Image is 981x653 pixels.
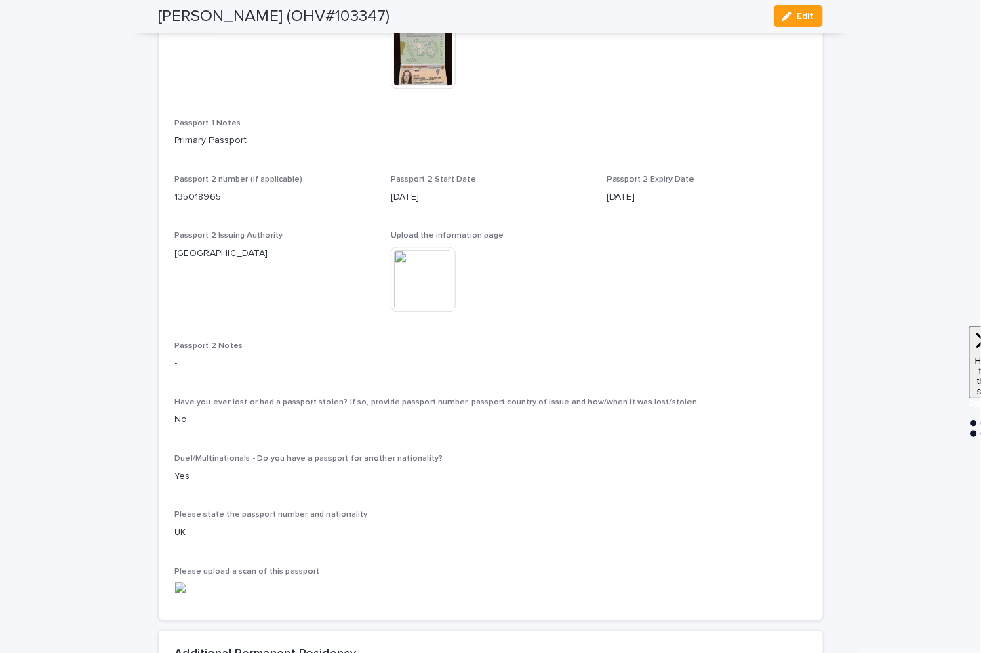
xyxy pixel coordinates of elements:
[159,7,391,26] h2: [PERSON_NAME] (OHV#103347)
[175,398,700,406] span: Have you ever lost or had a passport stolen? If so, provide passport number, passport country of ...
[774,5,823,27] button: Edit
[607,190,807,205] p: [DATE]
[175,511,368,519] span: Please state the passport number and nationality
[175,582,186,593] img: 8l-XYggOfYk7nMvH38FWOMgV_KXgBT-5QnAX7-TA4m8
[391,175,476,184] span: Passport 2 Start Date
[175,232,283,240] span: Passport 2 Issuing Authority
[175,469,807,484] p: Yes
[175,526,807,540] p: UK
[391,190,590,205] p: [DATE]
[175,247,375,261] p: [GEOGRAPHIC_DATA]
[175,342,243,350] span: Passport 2 Notes
[175,133,807,148] p: Primary Passport
[175,455,443,463] span: Duel/Multinationals - Do you have a passport for another nationality?
[391,232,504,240] span: Upload the information page
[175,119,241,127] span: Passport 1 Notes
[607,175,695,184] span: Passport 2 Expiry Date
[175,568,320,576] span: Please upload a scan of this passport
[175,175,303,184] span: Passport 2 number (if applicable)
[175,190,375,205] p: 135018965
[797,12,814,21] span: Edit
[175,356,807,371] p: -
[175,413,807,427] p: No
